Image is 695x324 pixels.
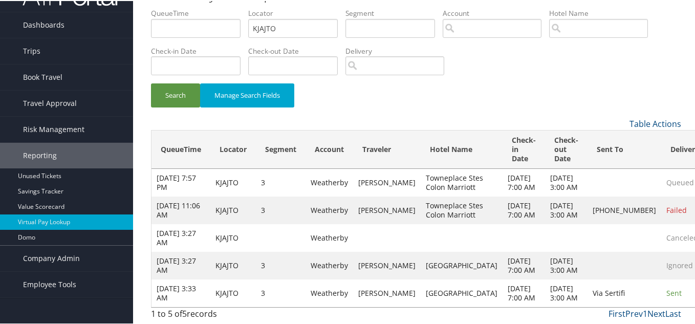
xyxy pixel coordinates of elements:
span: Ignored [666,260,693,269]
td: [PERSON_NAME] [353,251,421,278]
td: KJAJTO [210,223,256,251]
span: Company Admin [23,245,80,270]
button: Search [151,82,200,106]
td: 3 [256,196,306,223]
td: [DATE] 7:57 PM [151,168,210,196]
td: KJAJTO [210,278,256,306]
td: [GEOGRAPHIC_DATA] [421,251,503,278]
label: Delivery [345,45,452,55]
span: 5 [182,307,187,318]
td: 3 [256,278,306,306]
td: [DATE] 3:27 AM [151,223,210,251]
td: Weatherby [306,251,353,278]
td: Weatherby [306,278,353,306]
th: Check-in Date: activate to sort column ascending [503,129,545,168]
td: [PHONE_NUMBER] [588,196,661,223]
td: [DATE] 3:27 AM [151,251,210,278]
td: Weatherby [306,223,353,251]
td: Towneplace Stes Colon Marriott [421,168,503,196]
td: Weatherby [306,196,353,223]
label: Segment [345,7,443,17]
a: Last [665,307,681,318]
span: Queued [666,177,694,186]
td: [DATE] 3:00 AM [545,278,588,306]
th: Segment: activate to sort column ascending [256,129,306,168]
th: Hotel Name: activate to sort column ascending [421,129,503,168]
td: [GEOGRAPHIC_DATA] [421,278,503,306]
td: 3 [256,251,306,278]
td: [PERSON_NAME] [353,278,421,306]
span: Reporting [23,142,57,167]
td: [PERSON_NAME] [353,196,421,223]
th: QueueTime: activate to sort column ascending [151,129,210,168]
td: Towneplace Stes Colon Marriott [421,196,503,223]
label: Check-in Date [151,45,248,55]
td: [DATE] 7:00 AM [503,196,545,223]
a: Prev [625,307,643,318]
td: [DATE] 7:00 AM [503,251,545,278]
td: [PERSON_NAME] [353,168,421,196]
th: Check-out Date: activate to sort column ascending [545,129,588,168]
th: Sent To: activate to sort column ascending [588,129,661,168]
span: Employee Tools [23,271,76,296]
th: Traveler: activate to sort column ascending [353,129,421,168]
span: Failed [666,204,687,214]
a: 1 [643,307,647,318]
span: Dashboards [23,11,64,37]
span: Sent [666,287,682,297]
span: Book Travel [23,63,62,89]
td: KJAJTO [210,251,256,278]
td: [DATE] 11:06 AM [151,196,210,223]
td: 3 [256,168,306,196]
label: QueueTime [151,7,248,17]
td: [DATE] 3:00 AM [545,196,588,223]
label: Check-out Date [248,45,345,55]
td: [DATE] 7:00 AM [503,168,545,196]
td: KJAJTO [210,168,256,196]
td: [DATE] 3:00 AM [545,251,588,278]
th: Locator: activate to sort column ascending [210,129,256,168]
th: Account: activate to sort column ascending [306,129,353,168]
div: 1 to 5 of records [151,307,272,324]
span: Travel Approval [23,90,77,115]
button: Manage Search Fields [200,82,294,106]
td: [DATE] 3:00 AM [545,168,588,196]
td: KJAJTO [210,196,256,223]
td: Weatherby [306,168,353,196]
span: Trips [23,37,40,63]
td: [DATE] 3:33 AM [151,278,210,306]
label: Account [443,7,549,17]
a: First [609,307,625,318]
span: Risk Management [23,116,84,141]
a: Next [647,307,665,318]
td: [DATE] 7:00 AM [503,278,545,306]
td: Via Sertifi [588,278,661,306]
label: Hotel Name [549,7,656,17]
a: Table Actions [629,117,681,128]
label: Locator [248,7,345,17]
